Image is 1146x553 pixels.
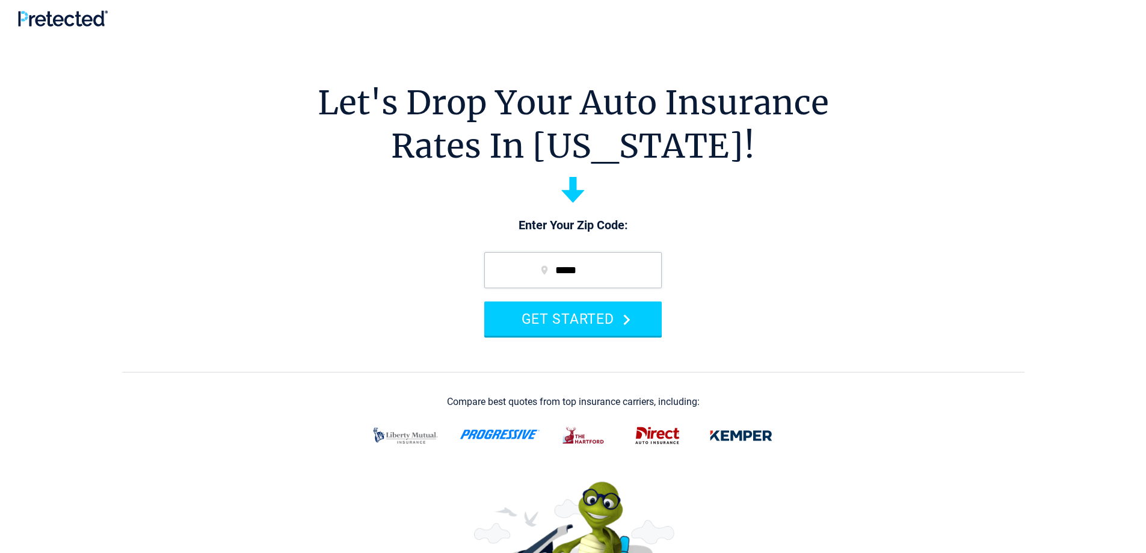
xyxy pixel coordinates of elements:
img: Pretected Logo [18,10,108,26]
img: direct [628,420,687,451]
div: Compare best quotes from top insurance carriers, including: [447,397,700,407]
img: thehartford [555,420,614,451]
p: Enter Your Zip Code: [472,217,674,234]
input: zip code [484,252,662,288]
img: liberty [366,420,445,451]
img: progressive [460,430,540,439]
button: GET STARTED [484,301,662,336]
h1: Let's Drop Your Auto Insurance Rates In [US_STATE]! [318,81,829,168]
img: kemper [701,420,781,451]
